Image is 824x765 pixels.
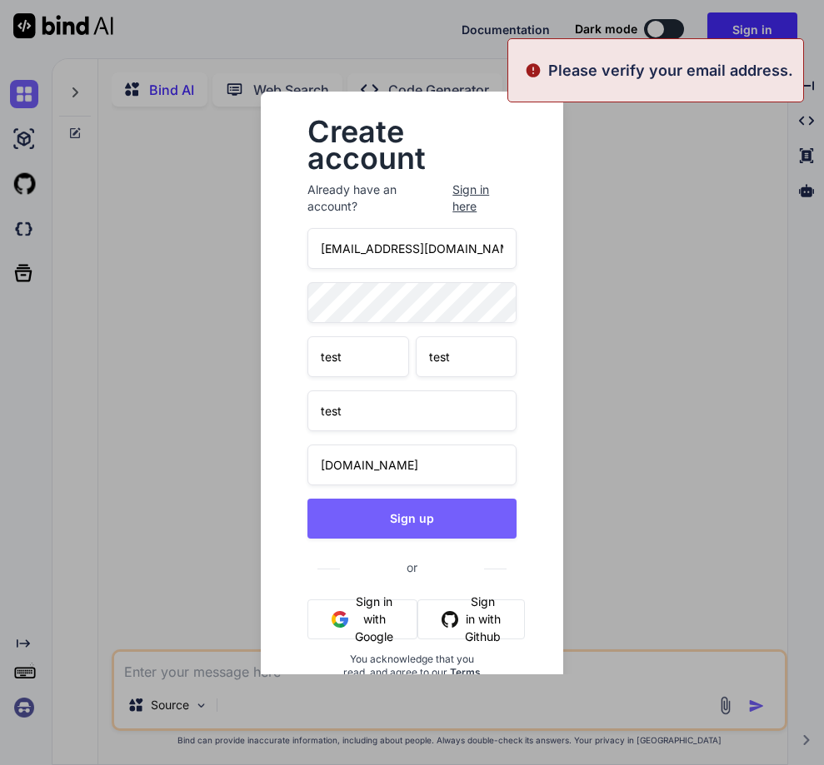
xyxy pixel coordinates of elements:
[416,336,517,377] input: Last Name
[307,390,517,431] input: Your company name
[525,59,542,82] img: alert
[332,611,348,628] img: google
[548,59,793,82] p: Please verify your email address.
[307,228,517,269] input: Email
[452,181,517,215] div: Sign in here
[307,336,408,377] input: First Name
[307,118,517,171] h2: Create account
[342,653,482,746] div: You acknowledge that you read, and agree to our and our
[307,599,417,639] button: Sign in with Google
[417,599,525,639] button: Sign in with Github
[307,499,517,539] button: Sign up
[307,445,517,485] input: Company website
[442,611,458,628] img: github
[307,181,517,215] p: Already have an account?
[340,547,484,588] span: or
